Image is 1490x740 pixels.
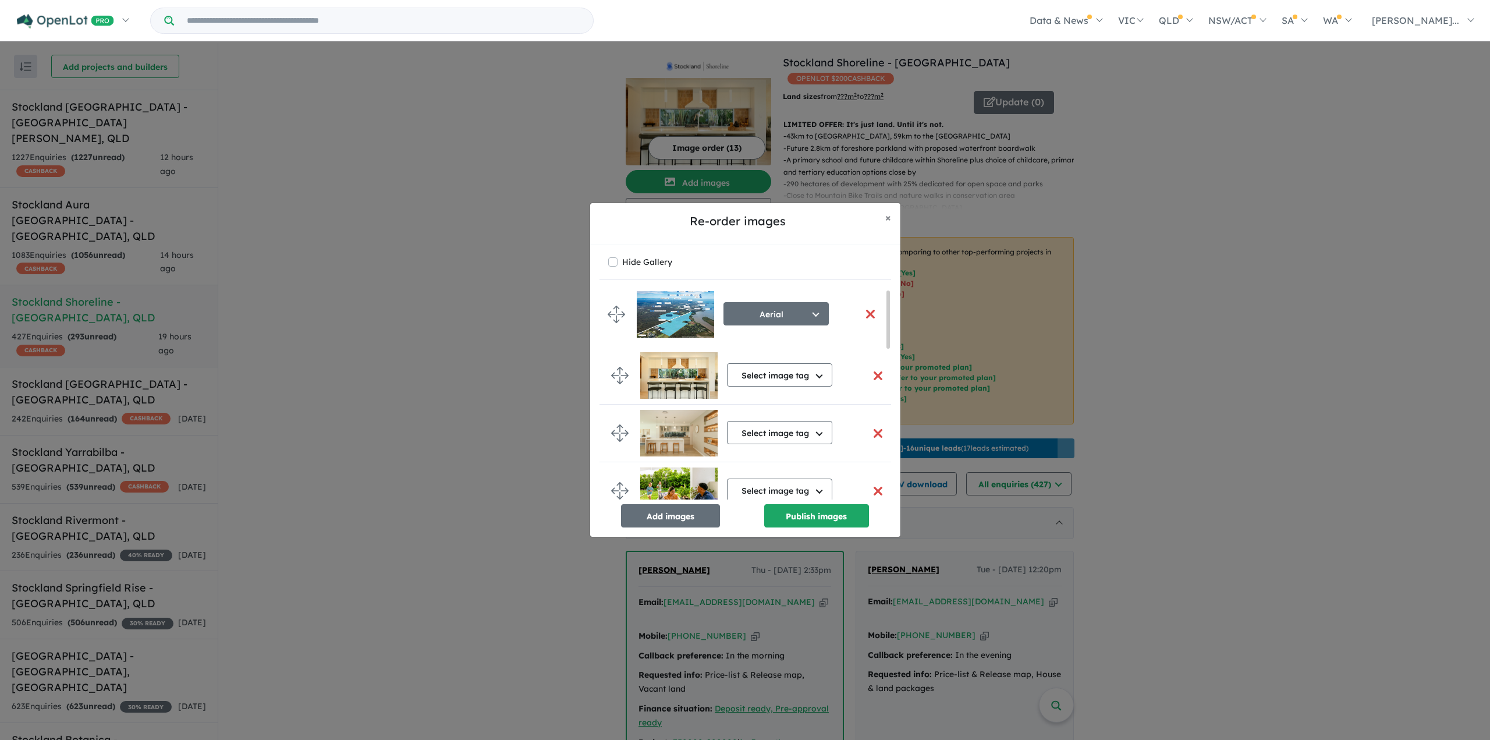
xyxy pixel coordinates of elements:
[621,504,720,527] button: Add images
[640,468,718,514] img: Stockland%20Shoreline%20-%20Redland%20Bay___1753339824.jpg
[640,352,718,399] img: Stockland%20Shoreline%20-%20Redland%20Bay___1757470776.jpg
[727,421,832,444] button: Select image tag
[611,482,629,500] img: drag.svg
[176,8,591,33] input: Try estate name, suburb, builder or developer
[885,211,891,224] span: ×
[727,363,832,387] button: Select image tag
[640,410,718,456] img: Stockland%20Shoreline%20-%20Redland%20Bay___1751327447_0.png
[622,254,672,270] label: Hide Gallery
[599,213,876,230] h5: Re-order images
[764,504,869,527] button: Publish images
[727,479,832,502] button: Select image tag
[17,14,114,29] img: Openlot PRO Logo White
[611,367,629,384] img: drag.svg
[611,424,629,442] img: drag.svg
[1372,15,1459,26] span: [PERSON_NAME]...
